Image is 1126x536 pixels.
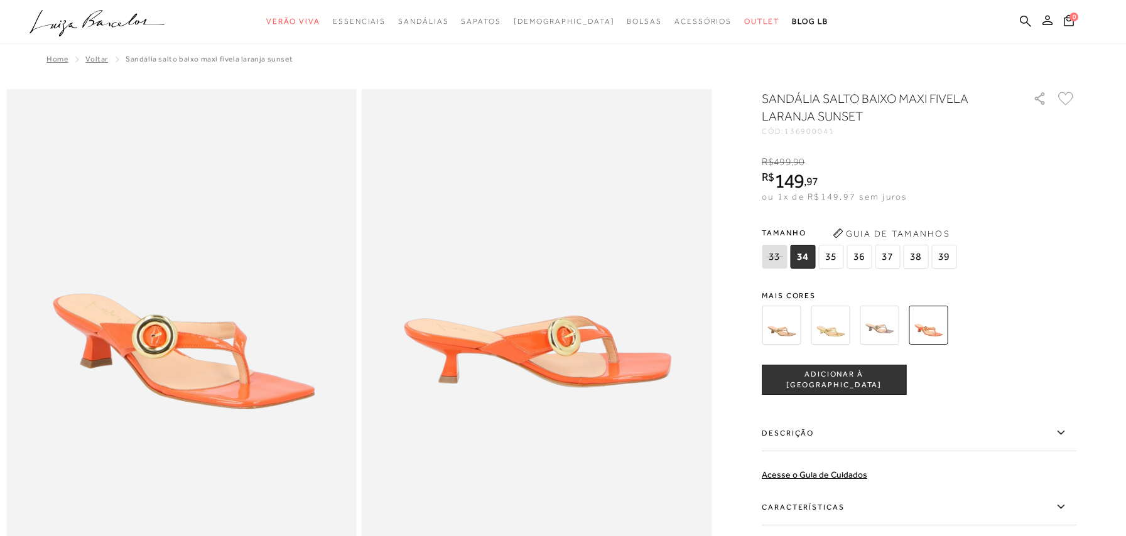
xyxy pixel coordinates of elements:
[762,156,774,168] i: R$
[828,223,954,244] button: Guia de Tamanhos
[333,10,386,33] a: noSubCategoriesText
[762,245,787,269] span: 33
[847,245,872,269] span: 36
[744,10,779,33] a: noSubCategoriesText
[398,10,448,33] a: noSubCategoriesText
[811,306,850,345] img: SANDÁLIA SALTO BAIXO MAXI FIVELA COBRA METAL DOURADO
[762,90,997,125] h1: SANDÁLIA SALTO BAIXO MAXI FIVELA LARANJA SUNSET
[762,191,907,201] span: ou 1x de R$149,97 sem juros
[1060,14,1078,31] button: 0
[909,306,948,345] img: SANDÁLIA SALTO BAIXO MAXI FIVELA LARANJA SUNSET
[762,415,1076,451] label: Descrição
[774,156,791,168] span: 499
[762,369,906,391] span: ADICIONAR À [GEOGRAPHIC_DATA]
[627,10,662,33] a: noSubCategoriesText
[461,10,501,33] a: noSubCategoriesText
[744,17,779,26] span: Outlet
[818,245,843,269] span: 35
[46,55,68,63] a: Home
[806,174,818,188] span: 97
[762,171,774,183] i: R$
[333,17,386,26] span: Essenciais
[792,17,828,26] span: BLOG LB
[762,292,1076,299] span: Mais cores
[266,10,320,33] a: noSubCategoriesText
[514,10,615,33] a: noSubCategoriesText
[793,156,804,168] span: 90
[903,245,928,269] span: 38
[790,245,815,269] span: 34
[804,176,818,187] i: ,
[126,55,293,63] span: SANDÁLIA SALTO BAIXO MAXI FIVELA LARANJA SUNSET
[266,17,320,26] span: Verão Viva
[931,245,956,269] span: 39
[674,17,732,26] span: Acessórios
[762,365,906,395] button: ADICIONAR À [GEOGRAPHIC_DATA]
[762,489,1076,525] label: Características
[85,55,108,63] a: Voltar
[762,306,801,345] img: SANDÁLIA SALTO BAIXO MAXI FIVELA BEGE ARGILA
[860,306,899,345] img: SANDÁLIA SALTO BAIXO MAXI FIVELA COBRA METAL TITÂNIO
[791,156,805,168] i: ,
[762,223,960,242] span: Tamanho
[875,245,900,269] span: 37
[792,10,828,33] a: BLOG LB
[762,127,1013,135] div: CÓD:
[674,10,732,33] a: noSubCategoriesText
[514,17,615,26] span: [DEMOGRAPHIC_DATA]
[461,17,501,26] span: Sapatos
[398,17,448,26] span: Sandálias
[774,169,804,192] span: 149
[627,17,662,26] span: Bolsas
[762,469,867,480] a: Acesse o Guia de Cuidados
[784,127,835,136] span: 136900041
[1069,13,1078,21] span: 0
